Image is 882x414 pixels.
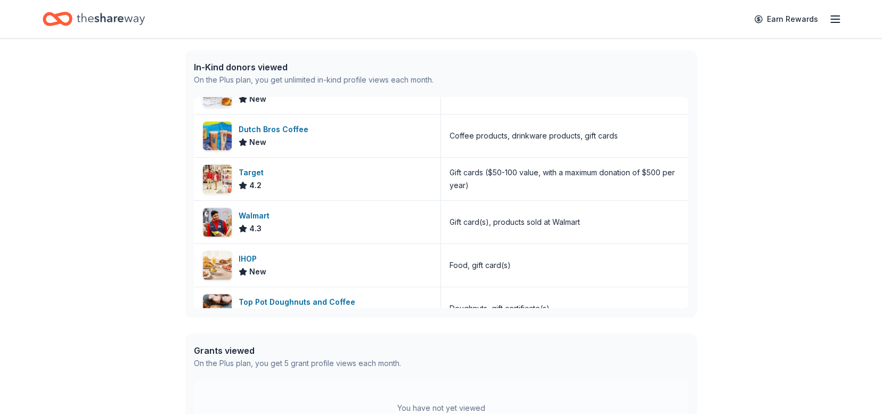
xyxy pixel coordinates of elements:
[194,344,401,357] div: Grants viewed
[249,136,266,149] span: New
[203,294,232,323] img: Image for Top Pot Doughnuts and Coffee
[194,74,434,86] div: On the Plus plan, you get unlimited in-kind profile views each month.
[249,179,262,192] span: 4.2
[249,265,266,278] span: New
[249,93,266,105] span: New
[450,259,511,272] div: Food, gift card(s)
[450,129,618,142] div: Coffee products, drinkware products, gift cards
[450,216,580,229] div: Gift card(s), products sold at Walmart
[239,253,266,265] div: IHOP
[450,166,680,192] div: Gift cards ($50-100 value, with a maximum donation of $500 per year)
[194,357,401,370] div: On the Plus plan, you get 5 grant profile views each month.
[43,6,145,31] a: Home
[203,208,232,237] img: Image for Walmart
[239,296,360,309] div: Top Pot Doughnuts and Coffee
[203,251,232,280] img: Image for IHOP
[203,121,232,150] img: Image for Dutch Bros Coffee
[249,222,262,235] span: 4.3
[239,166,268,179] div: Target
[748,10,824,29] a: Earn Rewards
[239,123,313,136] div: Dutch Bros Coffee
[239,209,274,222] div: Walmart
[450,302,550,315] div: Doughnuts, gift certificate(s)
[194,61,434,74] div: In-Kind donors viewed
[203,165,232,193] img: Image for Target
